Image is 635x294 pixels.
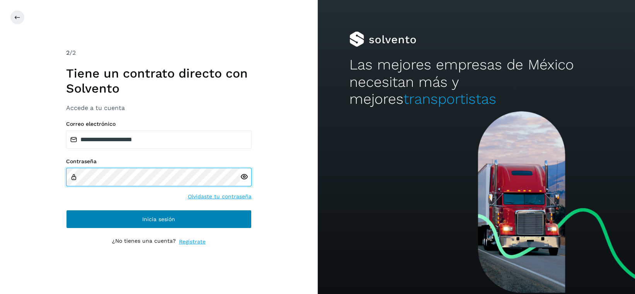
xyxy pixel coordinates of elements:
div: /2 [66,48,252,57]
span: transportistas [403,91,496,107]
a: Regístrate [179,238,206,246]
h3: Accede a tu cuenta [66,104,252,112]
span: 2 [66,49,70,56]
h2: Las mejores empresas de México necesitan más y mejores [349,56,603,108]
span: Inicia sesión [142,216,175,222]
label: Correo electrónico [66,121,252,127]
h1: Tiene un contrato directo con Solvento [66,66,252,96]
p: ¿No tienes una cuenta? [112,238,176,246]
a: Olvidaste tu contraseña [188,193,252,201]
label: Contraseña [66,158,252,165]
button: Inicia sesión [66,210,252,228]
